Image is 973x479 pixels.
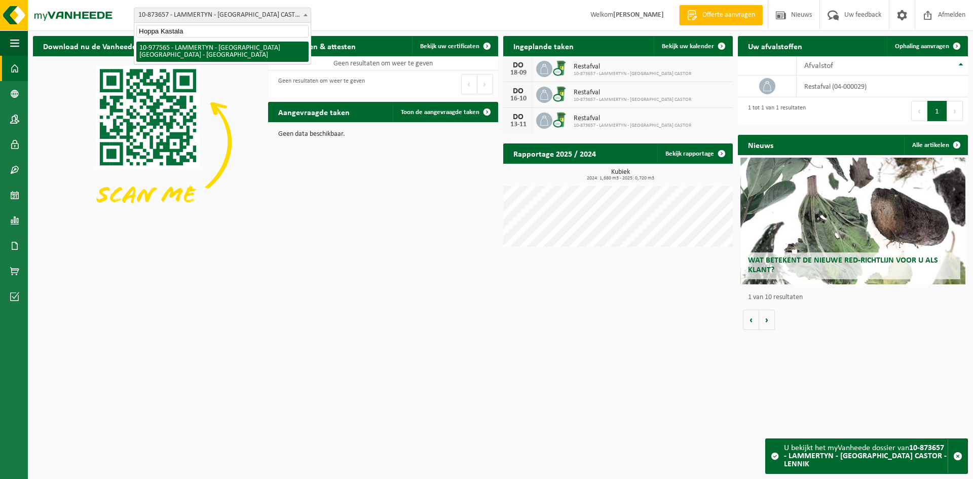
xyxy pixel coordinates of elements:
a: Offerte aanvragen [679,5,763,25]
h2: Ingeplande taken [503,36,584,56]
button: Next [477,74,493,94]
img: Download de VHEPlus App [33,56,263,229]
h2: Rapportage 2025 / 2024 [503,143,606,163]
div: 13-11 [508,121,529,128]
img: WB-0240-CU [552,59,570,77]
a: Wat betekent de nieuwe RED-richtlijn voor u als klant? [740,158,966,284]
span: Afvalstof [804,62,833,70]
span: 10-873657 - LAMMERTYN - HONDENSALON CASTOR - LENNIK [134,8,311,22]
td: Geen resultaten om weer te geven [268,56,498,70]
a: Alle artikelen [904,135,967,155]
h3: Kubiek [508,169,733,181]
span: Bekijk uw certificaten [420,43,479,50]
div: DO [508,113,529,121]
span: Toon de aangevraagde taken [401,109,479,116]
button: Vorige [743,310,759,330]
span: 10-873657 - LAMMERTYN - [GEOGRAPHIC_DATA] CASTOR [574,97,691,103]
span: 10-873657 - LAMMERTYN - [GEOGRAPHIC_DATA] CASTOR [574,123,691,129]
span: Wat betekent de nieuwe RED-richtlijn voor u als klant? [748,256,938,274]
div: U bekijkt het myVanheede dossier van [784,439,948,473]
span: 10-873657 - LAMMERTYN - HONDENSALON CASTOR - LENNIK [134,8,311,23]
button: 1 [927,101,947,121]
img: WB-0240-CU [552,111,570,128]
strong: 10-873657 - LAMMERTYN - [GEOGRAPHIC_DATA] CASTOR - LENNIK [784,444,947,468]
a: Ophaling aanvragen [887,36,967,56]
td: restafval (04-000029) [797,76,968,97]
span: 2024: 1,680 m3 - 2025: 0,720 m3 [508,176,733,181]
strong: [PERSON_NAME] [613,11,664,19]
span: 10-873657 - LAMMERTYN - [GEOGRAPHIC_DATA] CASTOR [574,71,691,77]
div: 16-10 [508,95,529,102]
button: Previous [461,74,477,94]
button: Next [947,101,963,121]
h2: Nieuws [738,135,783,155]
div: Geen resultaten om weer te geven [273,73,365,95]
div: 1 tot 1 van 1 resultaten [743,100,806,122]
a: Bekijk uw certificaten [412,36,497,56]
button: Previous [911,101,927,121]
span: Bekijk uw kalender [662,43,714,50]
p: Geen data beschikbaar. [278,131,488,138]
div: 18-09 [508,69,529,77]
h2: Uw afvalstoffen [738,36,812,56]
p: 1 van 10 resultaten [748,294,963,301]
h2: Aangevraagde taken [268,102,360,122]
a: Toon de aangevraagde taken [393,102,497,122]
button: Volgende [759,310,775,330]
h2: Download nu de Vanheede+ app! [33,36,168,56]
a: Bekijk rapportage [657,143,732,164]
span: Restafval [574,63,691,71]
span: Restafval [574,89,691,97]
li: 10-977565 - LAMMERTYN - [GEOGRAPHIC_DATA] [GEOGRAPHIC_DATA] - [GEOGRAPHIC_DATA] [136,42,309,62]
div: DO [508,87,529,95]
div: DO [508,61,529,69]
h2: Certificaten & attesten [268,36,366,56]
span: Ophaling aanvragen [895,43,949,50]
img: WB-0240-CU [552,85,570,102]
a: Bekijk uw kalender [654,36,732,56]
span: Offerte aanvragen [700,10,758,20]
span: Restafval [574,115,691,123]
